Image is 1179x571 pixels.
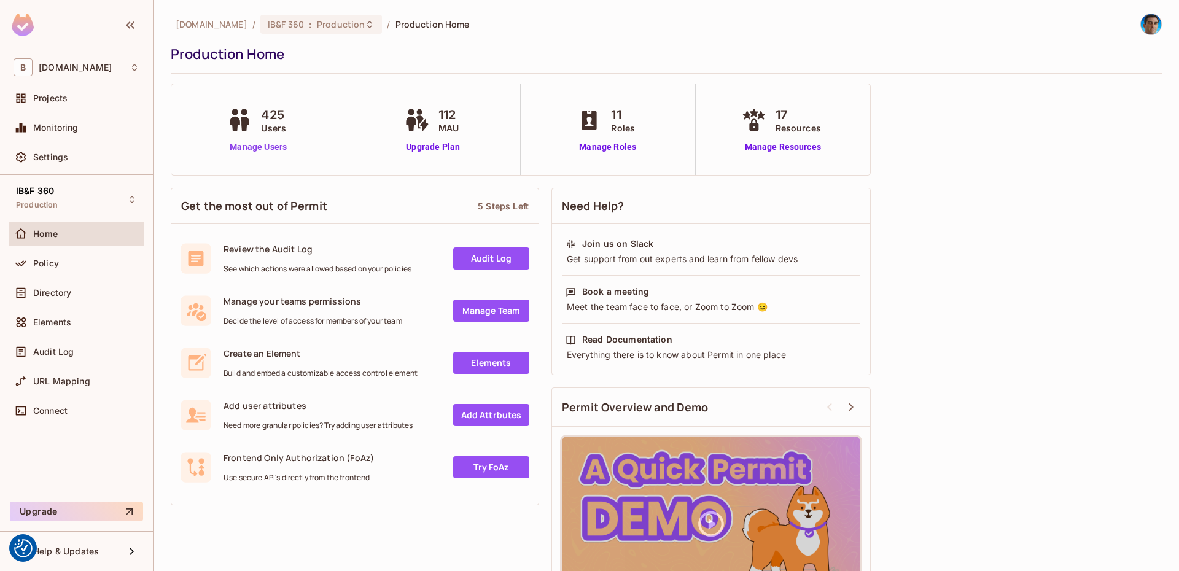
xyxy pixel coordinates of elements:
span: Production Home [395,18,470,30]
span: Need Help? [562,198,625,214]
span: MAU [438,122,459,134]
div: Join us on Slack [582,238,653,250]
span: B [14,58,33,76]
span: IB&F 360 [268,18,304,30]
span: 112 [438,106,459,124]
span: Permit Overview and Demo [562,400,709,415]
img: Revisit consent button [14,539,33,557]
span: Production [16,200,58,210]
span: See which actions were allowed based on your policies [224,264,411,274]
span: Resources [776,122,821,134]
a: Elements [453,352,529,374]
span: Directory [33,288,71,298]
div: Book a meeting [582,285,649,298]
span: Use secure API's directly from the frontend [224,473,374,483]
button: Upgrade [10,502,143,521]
li: / [252,18,255,30]
a: Upgrade Plan [402,141,465,153]
div: Production Home [171,45,1156,63]
span: Projects [33,93,68,103]
div: Everything there is to know about Permit in one place [566,349,857,361]
span: Monitoring [33,123,79,133]
span: Get the most out of Permit [181,198,327,214]
span: Roles [611,122,635,134]
button: Consent Preferences [14,539,33,557]
span: Build and embed a customizable access control element [224,368,418,378]
a: Manage Users [224,141,292,153]
span: : [308,20,313,29]
span: 425 [261,106,286,124]
span: Elements [33,317,71,327]
div: Meet the team face to face, or Zoom to Zoom 😉 [566,301,857,313]
img: PATRICK MULLOT [1141,14,1161,34]
span: Frontend Only Authorization (FoAz) [224,452,374,464]
span: Manage your teams permissions [224,295,402,307]
a: Manage Team [453,300,529,322]
a: Try FoAz [453,456,529,478]
span: Workspace: bbva.com [39,63,112,72]
span: Home [33,229,58,239]
div: 5 Steps Left [478,200,529,212]
span: Production [317,18,365,30]
span: Policy [33,258,59,268]
span: Users [261,122,286,134]
a: Manage Resources [739,141,827,153]
span: the active workspace [176,18,247,30]
span: URL Mapping [33,376,90,386]
span: Need more granular policies? Try adding user attributes [224,421,413,430]
span: Help & Updates [33,546,99,556]
div: Read Documentation [582,333,672,346]
span: Create an Element [224,348,418,359]
span: Settings [33,152,68,162]
a: Manage Roles [574,141,641,153]
span: 17 [776,106,821,124]
span: Review the Audit Log [224,243,411,255]
img: SReyMgAAAABJRU5ErkJggg== [12,14,34,36]
span: Connect [33,406,68,416]
a: Add Attrbutes [453,404,529,426]
div: Get support from out experts and learn from fellow devs [566,253,857,265]
li: / [387,18,390,30]
span: 11 [611,106,635,124]
span: Decide the level of access for members of your team [224,316,402,326]
span: Add user attributes [224,400,413,411]
span: Audit Log [33,347,74,357]
span: IB&F 360 [16,186,54,196]
a: Audit Log [453,247,529,270]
